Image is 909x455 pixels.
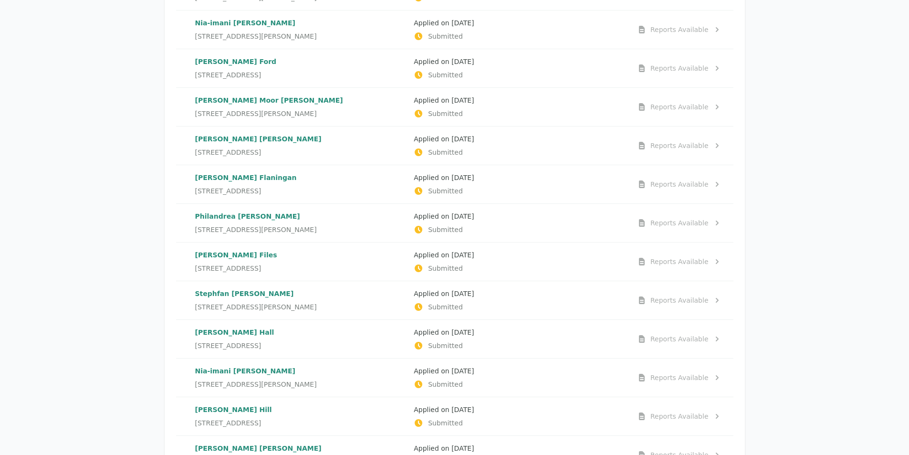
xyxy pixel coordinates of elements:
[195,18,407,28] p: Nia-imani [PERSON_NAME]
[414,328,625,337] p: Applied on
[414,380,625,389] p: Submitted
[195,328,407,337] p: [PERSON_NAME] Hall
[451,290,474,297] time: [DATE]
[650,102,709,112] div: Reports Available
[414,173,625,182] p: Applied on
[176,281,733,319] a: Stephfan [PERSON_NAME][STREET_ADDRESS][PERSON_NAME]Applied on [DATE]SubmittedReports Available
[176,127,733,165] a: [PERSON_NAME] [PERSON_NAME][STREET_ADDRESS]Applied on [DATE]SubmittedReports Available
[195,302,317,312] span: [STREET_ADDRESS][PERSON_NAME]
[650,218,709,228] div: Reports Available
[414,418,625,428] p: Submitted
[195,444,407,453] p: [PERSON_NAME] [PERSON_NAME]
[414,366,625,376] p: Applied on
[414,109,625,118] p: Submitted
[176,243,733,281] a: [PERSON_NAME] Files[STREET_ADDRESS]Applied on [DATE]SubmittedReports Available
[451,251,474,259] time: [DATE]
[195,186,261,196] span: [STREET_ADDRESS]
[414,212,625,221] p: Applied on
[414,405,625,414] p: Applied on
[176,165,733,203] a: [PERSON_NAME] Flaningan[STREET_ADDRESS]Applied on [DATE]SubmittedReports Available
[414,148,625,157] p: Submitted
[195,70,261,80] span: [STREET_ADDRESS]
[451,174,474,181] time: [DATE]
[195,405,407,414] p: [PERSON_NAME] Hill
[195,341,261,350] span: [STREET_ADDRESS]
[195,32,317,41] span: [STREET_ADDRESS][PERSON_NAME]
[451,19,474,27] time: [DATE]
[414,225,625,234] p: Submitted
[195,380,317,389] span: [STREET_ADDRESS][PERSON_NAME]
[451,96,474,104] time: [DATE]
[414,57,625,66] p: Applied on
[176,204,733,242] a: Philandrea [PERSON_NAME][STREET_ADDRESS][PERSON_NAME]Applied on [DATE]SubmittedReports Available
[414,18,625,28] p: Applied on
[414,186,625,196] p: Submitted
[650,334,709,344] div: Reports Available
[451,367,474,375] time: [DATE]
[176,11,733,49] a: Nia-imani [PERSON_NAME][STREET_ADDRESS][PERSON_NAME]Applied on [DATE]SubmittedReports Available
[195,109,317,118] span: [STREET_ADDRESS][PERSON_NAME]
[195,173,407,182] p: [PERSON_NAME] Flaningan
[451,328,474,336] time: [DATE]
[195,134,407,144] p: [PERSON_NAME] [PERSON_NAME]
[414,250,625,260] p: Applied on
[451,58,474,65] time: [DATE]
[451,212,474,220] time: [DATE]
[176,320,733,358] a: [PERSON_NAME] Hall[STREET_ADDRESS]Applied on [DATE]SubmittedReports Available
[195,366,407,376] p: Nia-imani [PERSON_NAME]
[650,141,709,150] div: Reports Available
[414,95,625,105] p: Applied on
[414,264,625,273] p: Submitted
[414,134,625,144] p: Applied on
[195,250,407,260] p: [PERSON_NAME] Files
[195,225,317,234] span: [STREET_ADDRESS][PERSON_NAME]
[414,444,625,453] p: Applied on
[176,88,733,126] a: [PERSON_NAME] Moor [PERSON_NAME][STREET_ADDRESS][PERSON_NAME]Applied on [DATE]SubmittedReports Av...
[451,444,474,452] time: [DATE]
[195,264,261,273] span: [STREET_ADDRESS]
[195,148,261,157] span: [STREET_ADDRESS]
[650,373,709,382] div: Reports Available
[650,257,709,266] div: Reports Available
[195,289,407,298] p: Stephfan [PERSON_NAME]
[650,180,709,189] div: Reports Available
[176,397,733,435] a: [PERSON_NAME] Hill[STREET_ADDRESS]Applied on [DATE]SubmittedReports Available
[414,32,625,41] p: Submitted
[195,418,261,428] span: [STREET_ADDRESS]
[650,63,709,73] div: Reports Available
[414,341,625,350] p: Submitted
[650,412,709,421] div: Reports Available
[414,70,625,80] p: Submitted
[195,57,407,66] p: [PERSON_NAME] Ford
[195,212,407,221] p: Philandrea [PERSON_NAME]
[650,25,709,34] div: Reports Available
[176,49,733,87] a: [PERSON_NAME] Ford[STREET_ADDRESS]Applied on [DATE]SubmittedReports Available
[451,406,474,413] time: [DATE]
[451,135,474,143] time: [DATE]
[414,302,625,312] p: Submitted
[414,289,625,298] p: Applied on
[195,95,407,105] p: [PERSON_NAME] Moor [PERSON_NAME]
[176,359,733,397] a: Nia-imani [PERSON_NAME][STREET_ADDRESS][PERSON_NAME]Applied on [DATE]SubmittedReports Available
[650,296,709,305] div: Reports Available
